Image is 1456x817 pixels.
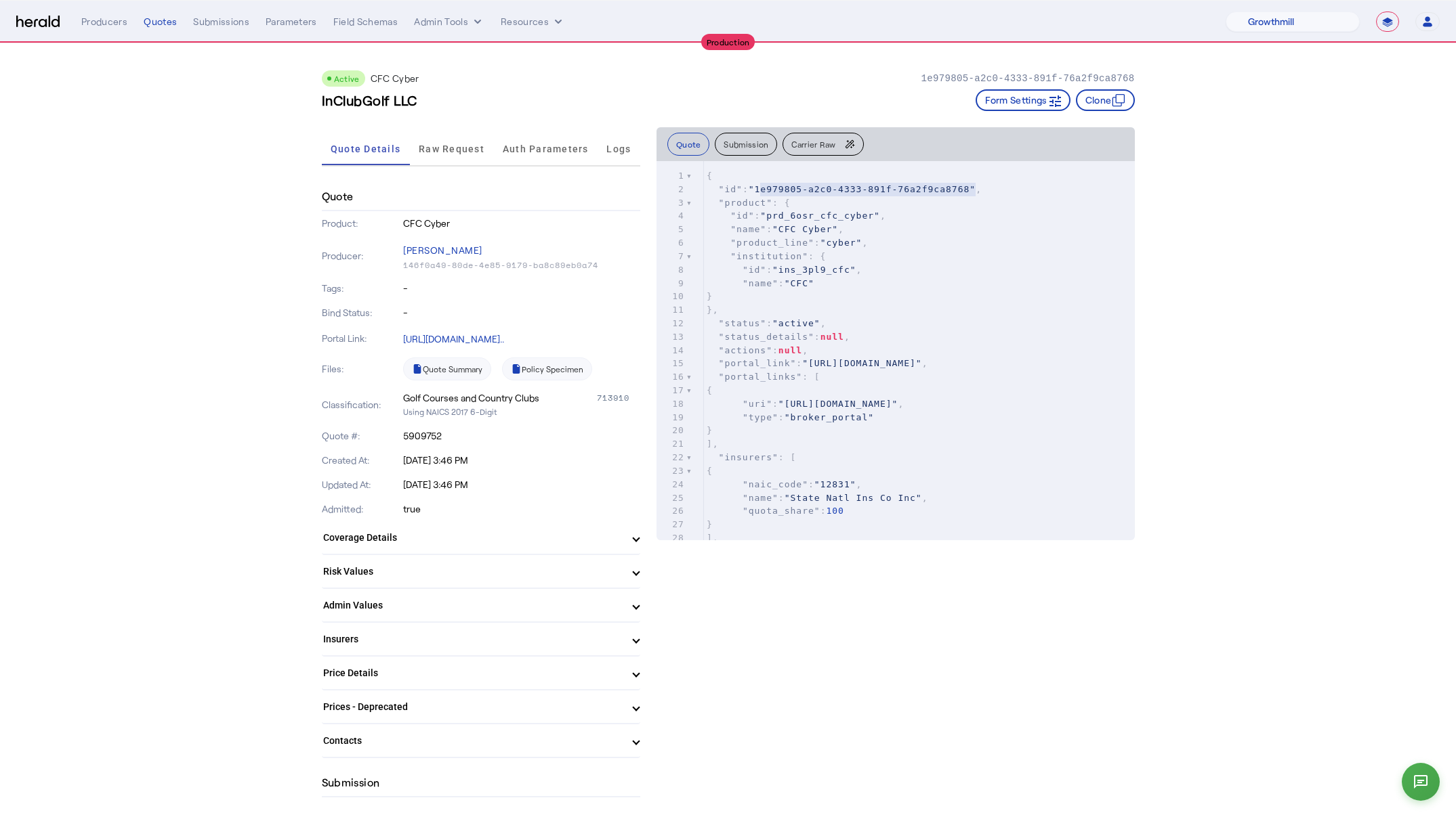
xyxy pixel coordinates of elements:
[403,391,539,405] div: Golf Courses and Country Clubs
[419,144,484,154] span: Raw Request
[707,332,850,342] span: : ,
[403,306,640,319] p: -
[322,217,401,230] p: Product:
[657,161,1135,540] herald-code-block: quote
[403,241,640,260] p: [PERSON_NAME]
[403,357,491,380] a: Quote Summary
[322,91,417,110] h3: InClubGolf LLC
[778,345,802,355] span: null
[785,412,874,422] span: "broker_portal"
[323,632,623,646] mat-panel-title: Insurers
[707,265,862,275] span: : ,
[322,362,401,376] p: Files:
[707,385,713,395] span: {
[657,183,686,196] div: 2
[707,479,862,489] span: : ,
[657,303,686,317] div: 11
[1076,89,1135,111] button: Clone
[657,451,686,464] div: 22
[323,700,623,714] mat-panel-title: Prices - Deprecated
[820,238,862,248] span: "cyber"
[502,357,592,380] a: Policy Specimen
[322,690,640,723] mat-expansion-panel-header: Prices - Deprecated
[657,290,686,303] div: 10
[657,357,686,370] div: 15
[657,411,686,424] div: 19
[743,399,772,409] span: "uri"
[657,478,686,491] div: 24
[193,15,249,28] div: Submissions
[772,265,856,275] span: "ins_3pl9_cfc"
[707,211,886,221] span: : ,
[657,344,686,357] div: 14
[719,198,772,208] span: "product"
[657,424,686,437] div: 20
[791,140,835,148] span: Carrier Raw
[707,278,814,288] span: :
[657,209,686,223] div: 4
[322,774,380,791] h4: Submission
[772,224,838,234] span: "CFC Cyber"
[322,724,640,757] mat-expansion-panel-header: Contacts
[707,251,827,261] span: : {
[743,265,766,275] span: "id"
[657,223,686,236] div: 5
[403,429,640,443] p: 5909752
[657,464,686,478] div: 23
[657,250,686,263] div: 7
[921,72,1134,85] p: 1e979805-a2c0-4333-891f-76a2f9ca8768
[657,330,686,344] div: 13
[730,251,808,261] span: "institution"
[802,358,922,368] span: "[URL][DOMAIN_NAME]"
[743,493,778,503] span: "name"
[701,34,755,50] div: Production
[334,74,360,83] span: Active
[707,452,797,462] span: : [
[331,144,400,154] span: Quote Details
[707,412,874,422] span: :
[323,565,623,579] mat-panel-title: Risk Values
[707,439,719,449] span: ],
[715,133,777,156] button: Submission
[743,506,820,516] span: "quota_share"
[81,15,127,28] div: Producers
[144,15,177,28] div: Quotes
[501,15,565,28] button: Resources dropdown menu
[403,282,640,295] p: -
[371,72,419,85] p: CFC Cyber
[785,493,922,503] span: "State Natl Ins Co Inc"
[976,89,1070,111] button: Form Settings
[322,249,401,263] p: Producer:
[783,133,863,156] button: Carrier Raw
[707,358,928,368] span: : ,
[323,531,623,545] mat-panel-title: Coverage Details
[597,391,640,405] div: 713910
[707,345,808,355] span: : ,
[707,493,928,503] span: : ,
[333,15,398,28] div: Field Schemas
[322,478,401,491] p: Updated At:
[707,372,820,382] span: : [
[719,345,772,355] span: "actions"
[414,15,484,28] button: internal dropdown menu
[657,370,686,384] div: 16
[657,236,686,250] div: 6
[785,278,814,288] span: "CFC"
[16,16,60,28] img: Herald Logo
[403,217,640,230] p: CFC Cyber
[322,555,640,588] mat-expansion-panel-header: Risk Values
[403,405,640,418] p: Using NAICS 2017 6-Digit
[657,531,686,545] div: 28
[403,260,640,271] p: 146f0a49-80de-4e85-9179-ba8c89eb0a74
[743,278,778,288] span: "name"
[707,305,719,315] span: },
[322,429,401,443] p: Quote #:
[707,399,904,409] span: : ,
[657,169,686,183] div: 1
[322,521,640,554] mat-expansion-panel-header: Coverage Details
[657,504,686,518] div: 26
[657,397,686,411] div: 18
[322,657,640,689] mat-expansion-panel-header: Price Details
[707,466,713,476] span: {
[322,502,401,516] p: Admitted:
